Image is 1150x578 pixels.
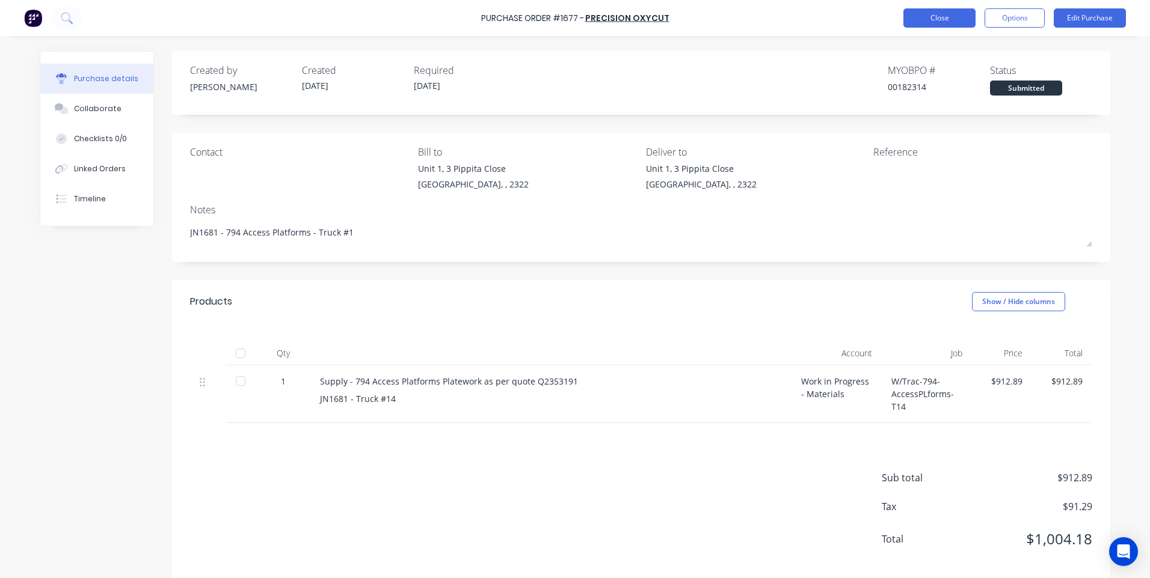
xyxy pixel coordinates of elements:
[985,8,1045,28] button: Options
[74,103,121,114] div: Collaborate
[1054,8,1126,28] button: Edit Purchase
[646,162,757,175] div: Unit 1, 3 Pippita Close
[74,133,127,144] div: Checklists 0/0
[266,375,301,388] div: 1
[585,12,669,24] a: Precision Oxycut
[972,499,1092,514] span: $91.29
[990,81,1062,96] div: Submitted
[190,145,409,159] div: Contact
[972,341,1032,365] div: Price
[190,63,292,78] div: Created by
[888,63,990,78] div: MYOB PO #
[40,184,153,214] button: Timeline
[320,375,782,388] div: Supply - 794 Access Platforms Platework as per quote Q2353191
[320,392,782,405] div: JN1681 - Truck #14
[972,292,1065,311] button: Show / Hide columns
[646,145,865,159] div: Deliver to
[414,63,516,78] div: Required
[903,8,976,28] button: Close
[302,63,404,78] div: Created
[882,499,972,514] span: Tax
[873,145,1092,159] div: Reference
[190,294,232,309] div: Products
[190,81,292,93] div: [PERSON_NAME]
[882,470,972,485] span: Sub total
[40,64,153,94] button: Purchase details
[74,163,126,174] div: Linked Orders
[40,154,153,184] button: Linked Orders
[418,145,637,159] div: Bill to
[40,124,153,154] button: Checklists 0/0
[190,202,1092,217] div: Notes
[792,365,882,423] div: Work in Progress - Materials
[24,9,42,27] img: Factory
[1042,375,1083,388] div: $912.89
[74,73,138,84] div: Purchase details
[418,162,529,175] div: Unit 1, 3 Pippita Close
[972,470,1092,485] span: $912.89
[882,341,972,365] div: Job
[972,528,1092,550] span: $1,004.18
[882,532,972,546] span: Total
[1032,341,1092,365] div: Total
[256,341,310,365] div: Qty
[481,12,584,25] div: Purchase Order #1677 -
[418,178,529,190] div: [GEOGRAPHIC_DATA], , 2322
[1109,537,1138,566] div: Open Intercom Messenger
[982,375,1022,388] div: $912.89
[190,220,1092,247] textarea: JN1681 - 794 Access Platforms - Truck #1
[888,81,990,93] div: 00182314
[990,63,1092,78] div: Status
[646,178,757,190] div: [GEOGRAPHIC_DATA], , 2322
[792,341,882,365] div: Account
[74,193,106,204] div: Timeline
[882,365,972,423] div: W/Trac-794-AccessPLforms-T14
[40,94,153,124] button: Collaborate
